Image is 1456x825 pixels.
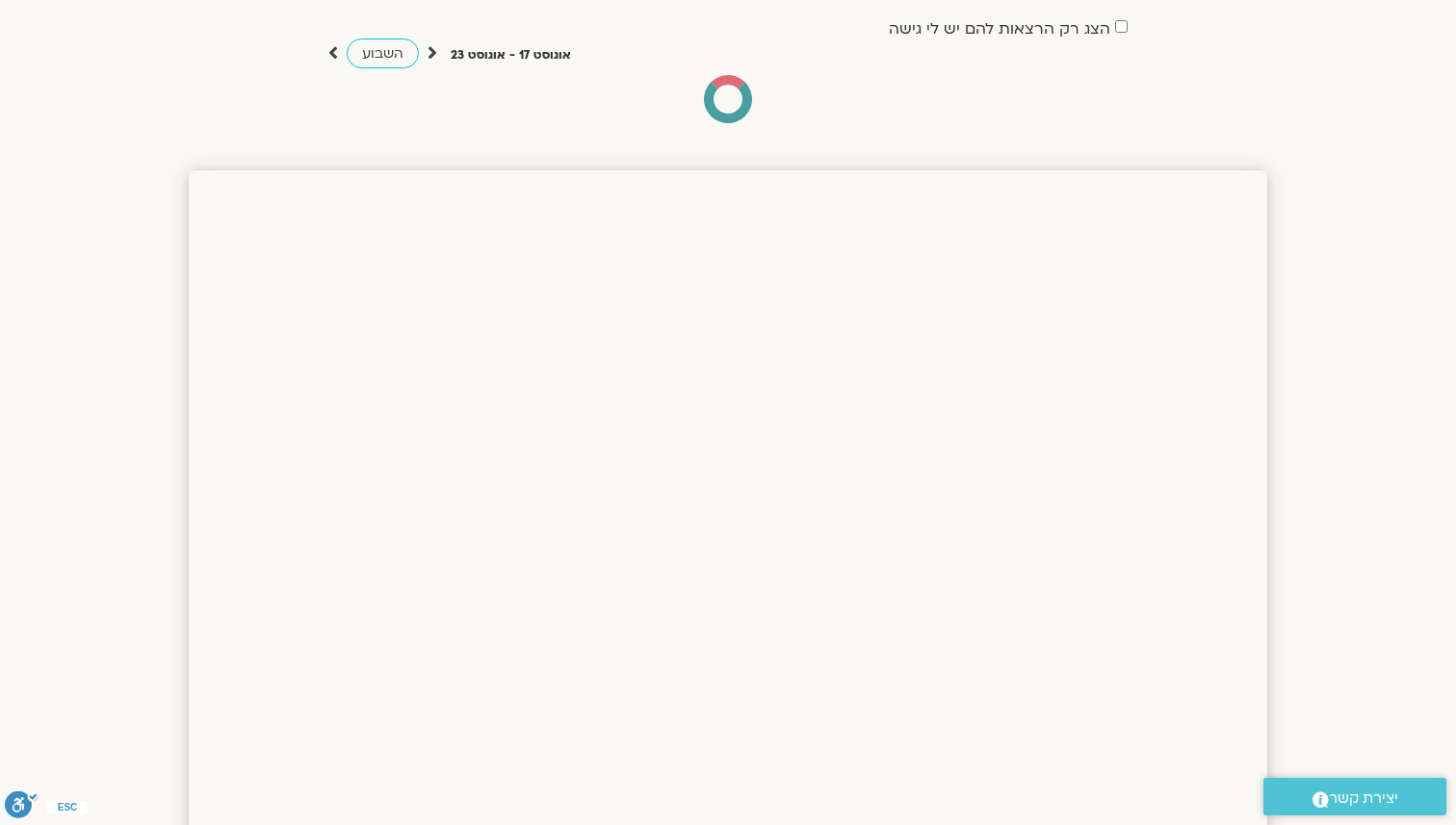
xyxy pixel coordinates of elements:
a: השבוע [347,39,419,68]
span: יצירת קשר [1329,786,1398,812]
label: הצג רק הרצאות להם יש לי גישה [889,20,1110,38]
span: השבוע [362,44,403,63]
p: אוגוסט 17 - אוגוסט 23 [451,45,571,65]
a: יצירת קשר [1263,778,1446,815]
